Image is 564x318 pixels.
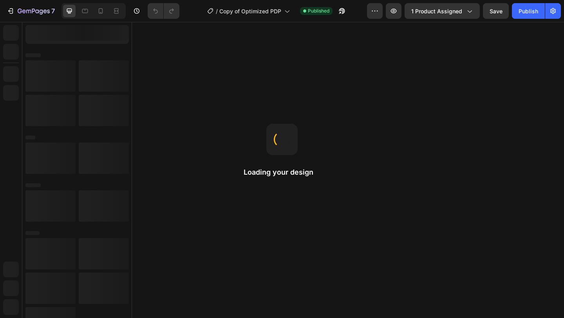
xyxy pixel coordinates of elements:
[216,7,218,15] span: /
[512,3,545,19] button: Publish
[244,168,320,177] h2: Loading your design
[51,6,55,16] p: 7
[490,8,503,14] span: Save
[308,7,329,14] span: Published
[148,3,179,19] div: Undo/Redo
[483,3,509,19] button: Save
[3,3,58,19] button: 7
[411,7,462,15] span: 1 product assigned
[405,3,480,19] button: 1 product assigned
[519,7,538,15] div: Publish
[219,7,281,15] span: Copy of Optimized PDP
